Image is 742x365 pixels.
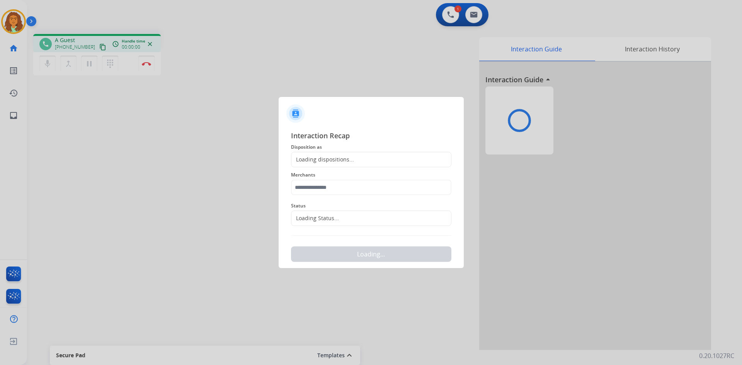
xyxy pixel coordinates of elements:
span: Interaction Recap [291,130,451,143]
img: contactIcon [286,104,305,123]
span: Status [291,201,451,211]
div: Loading dispositions... [291,156,354,163]
span: Merchants [291,170,451,180]
button: Loading... [291,246,451,262]
p: 0.20.1027RC [699,351,734,360]
img: contact-recap-line.svg [291,235,451,236]
span: Disposition as [291,143,451,152]
div: Loading Status... [291,214,339,222]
